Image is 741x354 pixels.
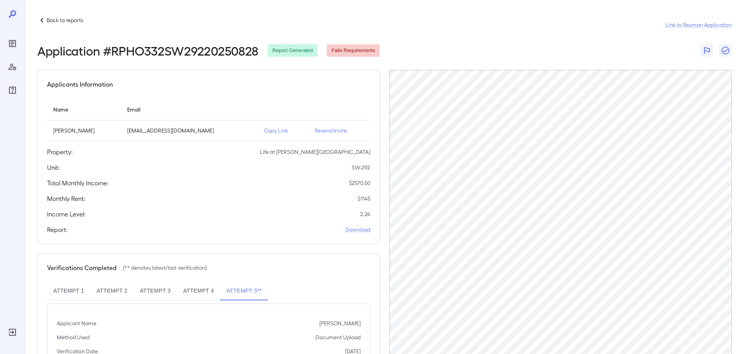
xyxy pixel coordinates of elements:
button: Flag Report [701,44,713,57]
p: [PERSON_NAME] [53,127,115,134]
button: Attempt 1 [47,282,90,300]
p: Life at [PERSON_NAME][GEOGRAPHIC_DATA] [260,148,370,156]
p: [EMAIL_ADDRESS][DOMAIN_NAME] [127,127,252,134]
h5: Verifications Completed [47,263,117,272]
button: Attempt 2 [90,282,133,300]
p: 2.24 [360,210,370,218]
h2: Application # RPHO332SW29220250828 [37,44,258,58]
p: Applicant Name [57,319,96,327]
p: Document Upload [315,333,361,341]
p: (** denotes latest/last verification) [123,264,207,272]
button: Attempt 4 [177,282,220,300]
p: $ 2570.50 [349,179,370,187]
p: Resend Invite [315,127,364,134]
h5: Report: [47,225,68,234]
a: Link to Resman Application [666,21,732,29]
table: simple table [47,98,370,141]
h5: Property: [47,147,73,157]
h5: Income Level: [47,209,86,219]
span: Report Generated [268,47,317,54]
h5: Applicants Information [47,80,113,89]
button: Close Report [719,44,732,57]
p: Method Used [57,333,89,341]
p: [PERSON_NAME] [319,319,361,327]
p: $ 1145 [357,195,370,202]
h5: Total Monthly Income: [47,178,109,188]
th: Email [121,98,258,120]
div: FAQ [6,84,19,96]
button: Attempt 5** [220,282,268,300]
p: Copy Link [264,127,302,134]
p: Back to reports [47,16,83,24]
span: Fails Requirements [327,47,380,54]
h5: Unit: [47,163,60,172]
a: Download [345,226,370,234]
p: SW-292 [352,164,370,171]
button: Attempt 3 [134,282,177,300]
div: Reports [6,37,19,50]
th: Name [47,98,121,120]
div: Log Out [6,326,19,338]
h5: Monthly Rent: [47,194,86,203]
div: Manage Users [6,61,19,73]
